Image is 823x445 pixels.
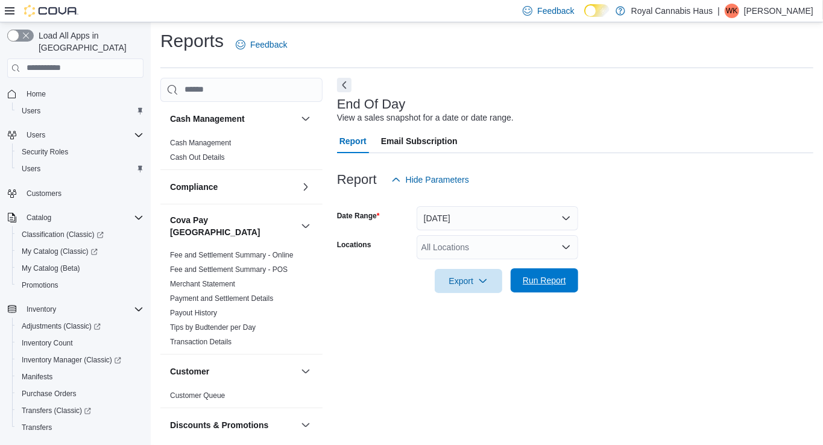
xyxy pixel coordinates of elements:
[17,336,78,350] a: Inventory Count
[12,103,148,119] button: Users
[17,420,143,435] span: Transfers
[298,180,313,194] button: Compliance
[22,338,73,348] span: Inventory Count
[12,402,148,419] a: Transfers (Classic)
[22,247,98,256] span: My Catalog (Classic)
[17,336,143,350] span: Inventory Count
[2,85,148,103] button: Home
[406,174,469,186] span: Hide Parameters
[537,5,574,17] span: Feedback
[337,78,352,92] button: Next
[22,302,61,317] button: Inventory
[170,365,296,377] button: Customer
[725,4,739,18] div: Wade King
[170,153,225,162] a: Cash Out Details
[24,5,78,17] img: Cova
[2,127,148,144] button: Users
[17,104,143,118] span: Users
[337,97,406,112] h3: End Of Day
[381,129,458,153] span: Email Subscription
[170,250,294,260] span: Fee and Settlement Summary - Online
[170,365,209,377] h3: Customer
[17,145,73,159] a: Security Roles
[170,337,232,347] span: Transaction Details
[22,186,66,201] a: Customers
[170,181,218,193] h3: Compliance
[22,147,68,157] span: Security Roles
[22,264,80,273] span: My Catalog (Beta)
[17,244,143,259] span: My Catalog (Classic)
[298,112,313,126] button: Cash Management
[2,185,148,202] button: Customers
[170,265,288,274] a: Fee and Settlement Summary - POS
[170,294,273,303] span: Payment and Settlement Details
[160,29,224,53] h1: Reports
[22,423,52,432] span: Transfers
[17,261,85,276] a: My Catalog (Beta)
[17,420,57,435] a: Transfers
[170,139,231,147] a: Cash Management
[2,209,148,226] button: Catalog
[717,4,720,18] p: |
[511,268,578,292] button: Run Report
[22,280,58,290] span: Promotions
[160,136,323,169] div: Cash Management
[17,387,143,401] span: Purchase Orders
[337,112,514,124] div: View a sales snapshot for a date or date range.
[22,355,121,365] span: Inventory Manager (Classic)
[12,352,148,368] a: Inventory Manager (Classic)
[298,364,313,379] button: Customer
[17,227,109,242] a: Classification (Classic)
[170,419,296,431] button: Discounts & Promotions
[160,248,323,354] div: Cova Pay [GEOGRAPHIC_DATA]
[170,280,235,288] a: Merchant Statement
[744,4,813,18] p: [PERSON_NAME]
[22,87,51,101] a: Home
[523,274,566,286] span: Run Report
[17,278,63,292] a: Promotions
[12,144,148,160] button: Security Roles
[27,89,46,99] span: Home
[34,30,143,54] span: Load All Apps in [GEOGRAPHIC_DATA]
[170,113,245,125] h3: Cash Management
[337,211,380,221] label: Date Range
[22,210,56,225] button: Catalog
[170,251,294,259] a: Fee and Settlement Summary - Online
[22,106,40,116] span: Users
[170,214,296,238] button: Cova Pay [GEOGRAPHIC_DATA]
[17,370,57,384] a: Manifests
[17,104,45,118] a: Users
[12,419,148,436] button: Transfers
[170,323,256,332] span: Tips by Budtender per Day
[231,33,292,57] a: Feedback
[337,240,371,250] label: Locations
[386,168,474,192] button: Hide Parameters
[27,189,61,198] span: Customers
[12,277,148,294] button: Promotions
[12,318,148,335] a: Adjustments (Classic)
[17,319,143,333] span: Adjustments (Classic)
[22,406,91,415] span: Transfers (Classic)
[22,186,143,201] span: Customers
[170,181,296,193] button: Compliance
[726,4,737,18] span: WK
[22,372,52,382] span: Manifests
[22,128,143,142] span: Users
[17,403,96,418] a: Transfers (Classic)
[170,309,217,317] a: Payout History
[442,269,495,293] span: Export
[22,230,104,239] span: Classification (Classic)
[170,391,225,400] a: Customer Queue
[170,338,232,346] a: Transaction Details
[298,418,313,432] button: Discounts & Promotions
[22,321,101,331] span: Adjustments (Classic)
[584,4,610,17] input: Dark Mode
[12,243,148,260] a: My Catalog (Classic)
[17,162,45,176] a: Users
[417,206,578,230] button: [DATE]
[12,160,148,177] button: Users
[27,213,51,222] span: Catalog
